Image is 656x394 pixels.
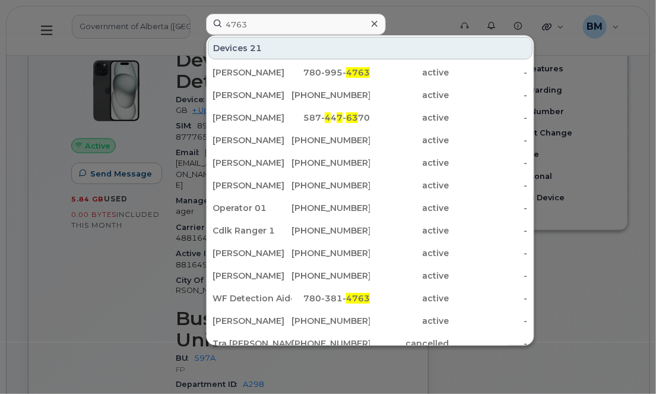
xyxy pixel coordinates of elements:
div: [PERSON_NAME] [213,134,291,146]
span: 63 [346,112,358,123]
div: - [449,157,528,169]
a: [PERSON_NAME][PHONE_NUMBER]active- [208,175,533,196]
a: Operator 01[PHONE_NUMBER]active- [208,197,533,219]
div: Tra [PERSON_NAME] 7806189508 [213,338,291,349]
div: [PERSON_NAME] [213,157,291,169]
div: active [370,67,449,78]
div: - [449,202,528,214]
a: [PERSON_NAME][PHONE_NUMBER]active- [208,84,533,106]
div: active [370,179,449,191]
div: active [370,89,449,101]
div: active [370,225,449,237]
span: 7 [337,112,343,123]
div: [PERSON_NAME] [213,112,291,124]
div: cancelled [370,338,449,349]
div: - [449,247,528,259]
a: [PERSON_NAME]780-995-4763active- [208,62,533,83]
span: 4763 [346,67,370,78]
a: [PERSON_NAME][PHONE_NUMBER]active- [208,265,533,286]
div: - [449,292,528,304]
div: [PERSON_NAME] [213,89,291,101]
a: [PERSON_NAME][PHONE_NUMBER]active- [208,152,533,174]
div: active [370,202,449,214]
div: [PHONE_NUMBER] [291,247,370,259]
div: 780-381- [291,292,370,304]
div: [PERSON_NAME] [213,315,291,327]
div: [PHONE_NUMBER] [291,338,370,349]
div: - [449,112,528,124]
div: [PERSON_NAME] [213,247,291,259]
div: WF Detection Aide [213,292,291,304]
input: Find something... [206,14,386,35]
div: [PHONE_NUMBER] [291,134,370,146]
div: [PHONE_NUMBER] [291,179,370,191]
div: [PHONE_NUMBER] [291,270,370,282]
a: [PERSON_NAME]587-447-6370active- [208,107,533,128]
div: [PERSON_NAME] [213,67,291,78]
div: active [370,112,449,124]
div: Operator 01 [213,202,291,214]
div: active [370,157,449,169]
div: Devices [208,37,533,59]
a: Tra [PERSON_NAME] 7806189508[PHONE_NUMBER]cancelled- [208,333,533,354]
div: - [449,89,528,101]
a: [PERSON_NAME][PHONE_NUMBER]active- [208,310,533,332]
div: 780-995- [291,67,370,78]
a: [PERSON_NAME][PHONE_NUMBER]active- [208,242,533,264]
a: [PERSON_NAME][PHONE_NUMBER]active- [208,130,533,151]
div: [PERSON_NAME] [213,179,291,191]
div: [PERSON_NAME] [213,270,291,282]
div: - [449,179,528,191]
div: - [449,338,528,349]
div: [PHONE_NUMBER] [291,225,370,237]
div: Cdlk Ranger 1 [213,225,291,237]
span: 4 [325,112,331,123]
div: - [449,67,528,78]
div: active [370,270,449,282]
a: Cdlk Ranger 1[PHONE_NUMBER]active- [208,220,533,241]
div: 587- 4 - 70 [291,112,370,124]
span: 21 [250,42,262,54]
div: [PHONE_NUMBER] [291,315,370,327]
div: active [370,247,449,259]
div: - [449,315,528,327]
div: - [449,225,528,237]
div: [PHONE_NUMBER] [291,157,370,169]
div: - [449,134,528,146]
div: [PHONE_NUMBER] [291,89,370,101]
div: [PHONE_NUMBER] [291,202,370,214]
div: active [370,315,449,327]
a: WF Detection Aide780-381-4763active- [208,288,533,309]
div: active [370,134,449,146]
div: - [449,270,528,282]
div: active [370,292,449,304]
span: 4763 [346,293,370,304]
